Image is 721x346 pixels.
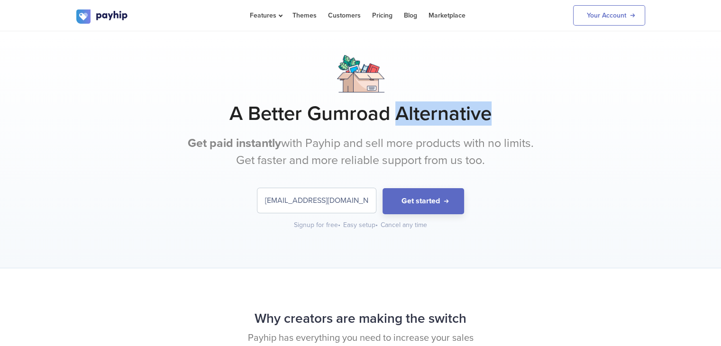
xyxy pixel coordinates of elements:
[375,221,378,229] span: •
[76,306,645,331] h2: Why creators are making the switch
[337,55,384,92] img: box.png
[76,9,128,24] img: logo.svg
[183,135,538,169] p: with Payhip and sell more products with no limits. Get faster and more reliable support from us too.
[383,188,464,214] button: Get started
[338,221,340,229] span: •
[250,11,281,19] span: Features
[294,220,341,230] div: Signup for free
[573,5,645,26] a: Your Account
[76,331,645,345] p: Payhip has everything you need to increase your sales
[76,102,645,126] h1: A Better Gumroad Alternative
[188,136,281,150] b: Get paid instantly
[343,220,379,230] div: Easy setup
[257,188,376,213] input: Enter your email address
[381,220,427,230] div: Cancel any time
